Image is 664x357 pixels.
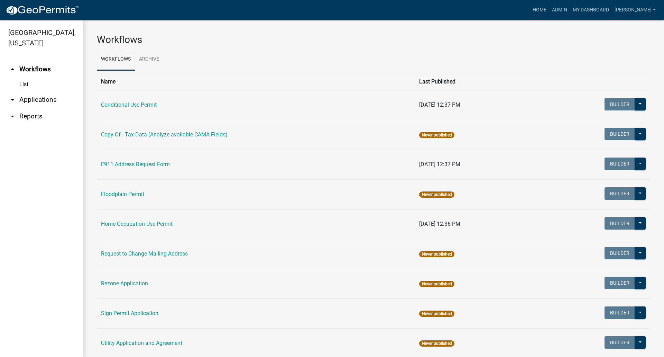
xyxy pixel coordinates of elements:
a: [PERSON_NAME] [612,3,658,17]
a: Request to Change Mailing Address [101,250,188,257]
a: Utility Application and Agreement [101,340,182,346]
a: Archive [135,48,163,71]
span: Never published [419,311,454,317]
a: My Dashboard [570,3,612,17]
span: Never published [419,281,454,287]
h3: Workflows [97,34,650,46]
a: Home Occupation Use Permit [101,221,173,227]
span: [DATE] 12:36 PM [419,221,460,227]
a: Floodplain Permit [101,191,144,197]
span: Never published [419,132,454,138]
span: Never published [419,191,454,198]
a: Home [530,3,549,17]
span: Never published [419,340,454,347]
button: Builder [605,98,635,110]
th: Last Published [415,73,532,90]
button: Builder [605,336,635,349]
a: Workflows [97,48,135,71]
button: Builder [605,217,635,230]
button: Builder [605,158,635,170]
span: Never published [419,251,454,257]
a: E911 Address Request Form [101,161,170,168]
th: Name [97,73,415,90]
button: Builder [605,187,635,200]
button: Builder [605,277,635,289]
button: Builder [605,306,635,319]
span: [DATE] 12:37 PM [419,101,460,108]
button: Builder [605,247,635,259]
a: Sign Permit Application [101,310,158,316]
i: arrow_drop_down [8,112,17,121]
span: [DATE] 12:37 PM [419,161,460,168]
button: Builder [605,128,635,140]
a: Conditional Use Permit [101,101,157,108]
a: Admin [549,3,570,17]
a: Copy Of - Tax Data (Analyze available CAMA Fields) [101,131,228,138]
a: Rezone Application [101,280,148,287]
i: arrow_drop_up [8,65,17,73]
i: arrow_drop_down [8,96,17,104]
